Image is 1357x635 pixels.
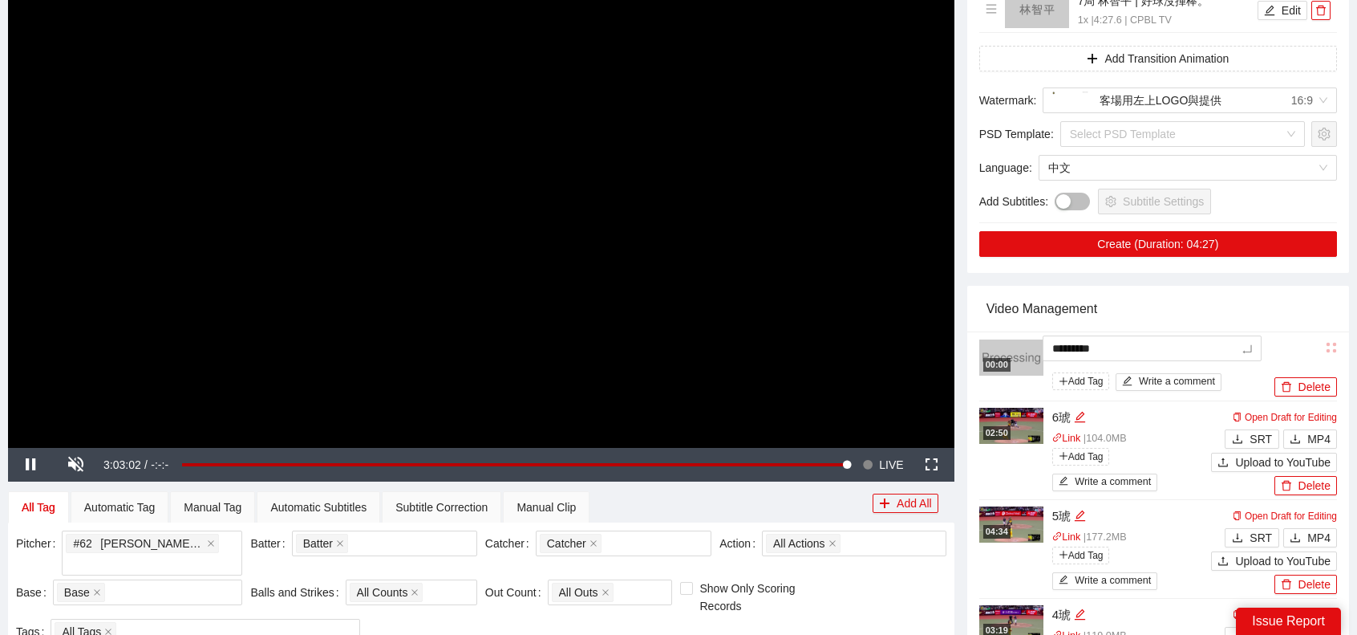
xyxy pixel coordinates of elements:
[1074,510,1086,522] span: edit
[1281,579,1292,592] span: delete
[602,588,610,596] span: close
[1052,530,1212,546] p: | 177.2 MB
[986,3,997,14] span: menu
[64,584,90,601] span: Base
[57,583,105,602] span: Base
[1274,377,1337,397] button: deleteDelete
[979,92,1037,109] span: Watermark :
[73,535,204,552] span: [PERSON_NAME] ( 46 Clips )
[1233,610,1242,620] span: copy
[1312,5,1330,16] span: delete
[1211,453,1337,472] button: uploadUpload to YouTube
[1258,1,1307,20] button: editEdit
[182,463,849,466] div: Progress Bar
[1078,13,1254,29] p: 1x | 4:27.6 | CPBL TV
[1052,448,1110,466] span: Add Tag
[1232,532,1243,545] span: download
[8,448,53,482] button: Pause
[1087,53,1098,66] span: plus
[250,531,291,556] label: Batter
[1059,377,1068,386] span: plus
[979,231,1337,257] button: Create (Duration: 04:27)
[73,535,97,552] span: # 62
[1311,1,1331,20] button: delete
[1225,528,1279,547] button: downloadSRT
[350,583,423,602] span: All Counts
[1290,434,1301,446] span: download
[1233,609,1337,621] a: Open Draft for Editing
[1233,511,1337,522] a: Open Draft for Editing
[983,358,1011,372] div: 00:00
[1233,511,1242,521] span: copy
[1052,474,1158,491] button: editWrite a comment
[22,499,55,516] div: All Tag
[719,531,762,556] label: Action
[1307,529,1331,547] span: MP4
[411,588,419,596] span: close
[1059,550,1068,560] span: plus
[1048,156,1327,180] span: 中文
[1052,547,1110,564] span: Add Tag
[1217,457,1229,470] span: upload
[1059,451,1068,461] span: plus
[879,448,903,482] span: LIVE
[485,531,536,556] label: Catcher
[857,448,909,482] button: Seek to live, currently behind live
[983,525,1011,539] div: 04:34
[1274,575,1337,594] button: deleteDelete
[979,408,1043,444] img: a28267c3-0ec5-46f4-859b-51765957a4df.jpg
[1274,476,1337,495] button: deleteDelete
[559,584,598,601] span: All Outs
[1311,121,1337,147] button: setting
[93,588,101,596] span: close
[986,286,1330,332] div: Video Management
[1283,528,1337,547] button: downloadMP4
[873,494,938,513] button: plusAdd All
[547,535,586,552] span: Catcher
[1074,408,1086,427] div: Edit
[979,507,1043,543] img: 77d8096d-31c0-4546-92df-0c71155880f1.jpg
[1059,575,1069,587] span: edit
[1235,454,1331,471] span: Upload to YouTube
[1052,531,1081,543] a: linkLink
[979,193,1048,210] span: Add Subtitles :
[1250,529,1272,547] span: SRT
[1225,429,1279,449] button: downloadSRT
[1052,572,1158,590] button: editWrite a comment
[1052,431,1212,447] p: | 104.0 MB
[979,125,1054,143] span: PSD Template :
[879,498,890,511] span: plus
[1074,411,1086,423] span: edit
[516,499,576,516] div: Manual Clip
[589,539,597,547] span: close
[1250,430,1272,448] span: SRT
[357,584,408,601] span: All Counts
[151,458,168,471] span: -:-:-
[303,535,333,552] span: Batter
[485,580,548,605] label: Out Count
[1307,430,1331,448] span: MP4
[1098,189,1211,214] button: settingSubtitle Settings
[1283,429,1337,449] button: downloadMP4
[1281,480,1292,493] span: delete
[16,531,62,556] label: Pitcher
[773,535,825,552] span: All Actions
[1290,532,1301,545] span: download
[1052,408,1212,427] div: 6琥
[1233,412,1337,423] a: Open Draft for Editing
[250,580,345,605] label: Balls and Strikes
[979,159,1032,177] span: Language :
[1232,434,1243,446] span: download
[1052,507,1212,526] div: 5琥
[552,583,614,602] span: All Outs
[909,448,954,482] button: Fullscreen
[1052,605,1212,625] div: 4琥
[103,458,141,471] span: 3:03:02
[828,539,836,547] span: close
[16,580,53,605] label: Base
[1264,5,1275,18] span: edit
[207,539,215,547] span: close
[1059,476,1069,488] span: edit
[270,499,367,516] div: Automatic Subtitles
[184,499,241,516] div: Manual Tag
